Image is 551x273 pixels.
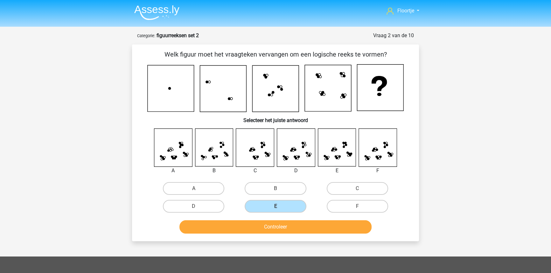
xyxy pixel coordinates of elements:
[157,32,199,38] strong: figuurreeksen set 2
[190,167,238,174] div: B
[397,8,414,14] span: Floortje
[354,167,402,174] div: F
[163,200,224,213] label: D
[272,167,320,174] div: D
[373,32,414,39] div: Vraag 2 van de 10
[149,167,197,174] div: A
[327,200,388,213] label: F
[245,200,306,213] label: E
[245,182,306,195] label: B
[163,182,224,195] label: A
[134,5,179,20] img: Assessly
[313,167,361,174] div: E
[179,220,372,234] button: Controleer
[137,33,155,38] small: Categorie:
[327,182,388,195] label: C
[142,112,409,123] h6: Selecteer het juiste antwoord
[231,167,279,174] div: C
[142,50,409,59] p: Welk figuur moet het vraagteken vervangen om een logische reeks te vormen?
[384,7,422,15] a: Floortje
